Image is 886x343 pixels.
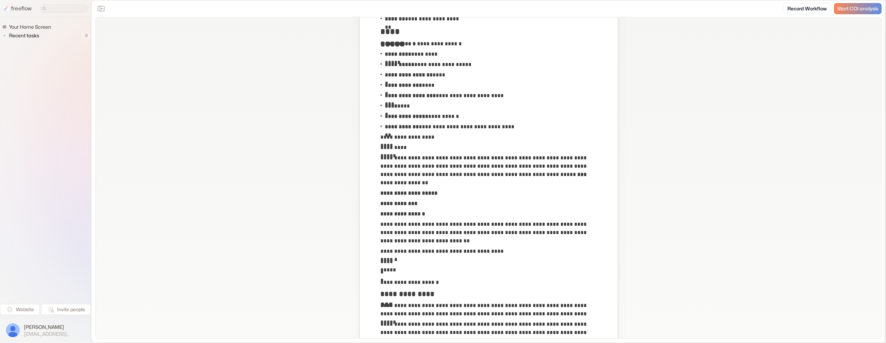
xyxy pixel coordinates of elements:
[4,322,87,339] button: [PERSON_NAME][EMAIL_ADDRESS][DOMAIN_NAME]
[6,323,20,337] img: profile
[96,3,107,14] button: Close the sidebar
[24,331,85,337] span: [EMAIL_ADDRESS][DOMAIN_NAME]
[783,3,831,14] a: Record Workflow
[8,32,41,39] span: Recent tasks
[3,4,32,13] a: freeflow
[837,6,878,12] span: Start COI analysis
[41,304,91,315] button: Invite people
[24,324,85,331] span: [PERSON_NAME]
[82,31,91,40] span: 0
[2,23,54,31] a: Your Home Screen
[834,3,882,14] a: Start COI analysis
[8,24,53,30] span: Your Home Screen
[2,31,42,40] button: Recent tasks
[11,4,32,13] p: freeflow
